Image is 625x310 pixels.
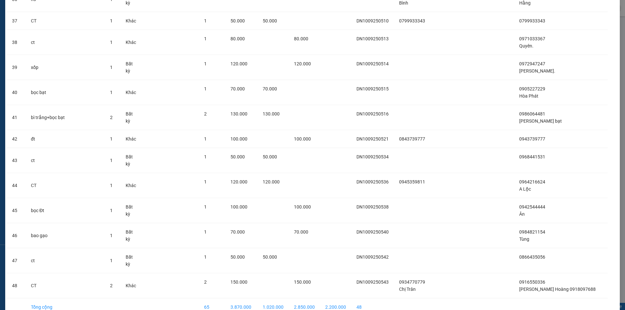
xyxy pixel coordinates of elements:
[356,204,389,209] span: DN1009250538
[230,254,245,260] span: 50.000
[230,36,245,41] span: 80.000
[120,80,143,105] td: Khác
[26,173,105,198] td: CT
[204,204,207,209] span: 1
[110,233,113,238] span: 1
[519,204,545,209] span: 0942544444
[120,55,143,80] td: Bất kỳ
[263,18,277,23] span: 50.000
[204,229,207,235] span: 1
[204,154,207,159] span: 1
[26,273,105,298] td: CT
[294,36,308,41] span: 80.000
[519,154,545,159] span: 0968441531
[263,254,277,260] span: 50.000
[204,18,207,23] span: 1
[519,211,525,217] span: Ân
[356,18,389,23] span: DN1009250510
[356,61,389,66] span: DN1009250514
[519,254,545,260] span: 0866435056
[26,105,105,130] td: bì trắng+bọc bạt
[294,229,308,235] span: 70.000
[120,12,143,30] td: Khác
[356,254,389,260] span: DN1009250542
[263,111,280,116] span: 130.000
[230,111,247,116] span: 130.000
[26,248,105,273] td: ct
[519,61,545,66] span: 0972947247
[263,154,277,159] span: 50.000
[204,279,207,285] span: 2
[519,93,538,99] span: Hòa Phát
[356,36,389,41] span: DN1009250513
[204,136,207,142] span: 1
[110,40,113,45] span: 1
[519,236,529,242] span: Tùng
[120,173,143,198] td: Khác
[519,0,531,6] span: Hằng
[230,61,247,66] span: 120.000
[230,136,247,142] span: 100.000
[120,198,143,223] td: Bất kỳ
[7,130,26,148] td: 42
[26,55,105,80] td: xốp
[110,18,113,23] span: 1
[399,0,408,6] span: Bình
[356,111,389,116] span: DN1009250516
[110,183,113,188] span: 1
[7,273,26,298] td: 48
[7,12,26,30] td: 37
[120,130,143,148] td: Khác
[399,287,416,292] span: Chị Trân
[519,287,596,292] span: [PERSON_NAME] Hoàng 0918097688
[399,18,425,23] span: 0799933343
[519,179,545,184] span: 0964216624
[7,198,26,223] td: 45
[120,273,143,298] td: Khác
[204,179,207,184] span: 1
[399,179,425,184] span: 0945359811
[519,186,531,192] span: A Lộc
[263,86,277,91] span: 70.000
[120,105,143,130] td: Bất kỳ
[204,61,207,66] span: 1
[26,148,105,173] td: ct
[519,136,545,142] span: 0943739777
[110,158,113,163] span: 1
[120,30,143,55] td: Khác
[204,86,207,91] span: 1
[294,279,311,285] span: 150.000
[26,30,105,55] td: ct
[294,204,311,209] span: 100.000
[7,148,26,173] td: 43
[519,229,545,235] span: 0984821154
[399,279,425,285] span: 0934770779
[263,179,280,184] span: 120.000
[519,118,562,124] span: [PERSON_NAME] bạt
[204,36,207,41] span: 1
[519,68,555,74] span: [PERSON_NAME].
[356,229,389,235] span: DN1009250540
[230,279,247,285] span: 150.000
[120,148,143,173] td: Bất kỳ
[26,130,105,148] td: đt
[519,36,545,41] span: 0971033367
[204,254,207,260] span: 1
[230,86,245,91] span: 70.000
[7,30,26,55] td: 38
[356,179,389,184] span: DN1009250536
[230,229,245,235] span: 70.000
[110,283,113,288] span: 2
[110,208,113,213] span: 1
[7,80,26,105] td: 40
[519,18,545,23] span: 0799933343
[26,12,105,30] td: CT
[7,173,26,198] td: 44
[356,86,389,91] span: DN1009250515
[110,90,113,95] span: 1
[204,111,207,116] span: 2
[294,61,311,66] span: 120.000
[356,154,389,159] span: DN1009250534
[110,65,113,70] span: 1
[399,136,425,142] span: 0843739777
